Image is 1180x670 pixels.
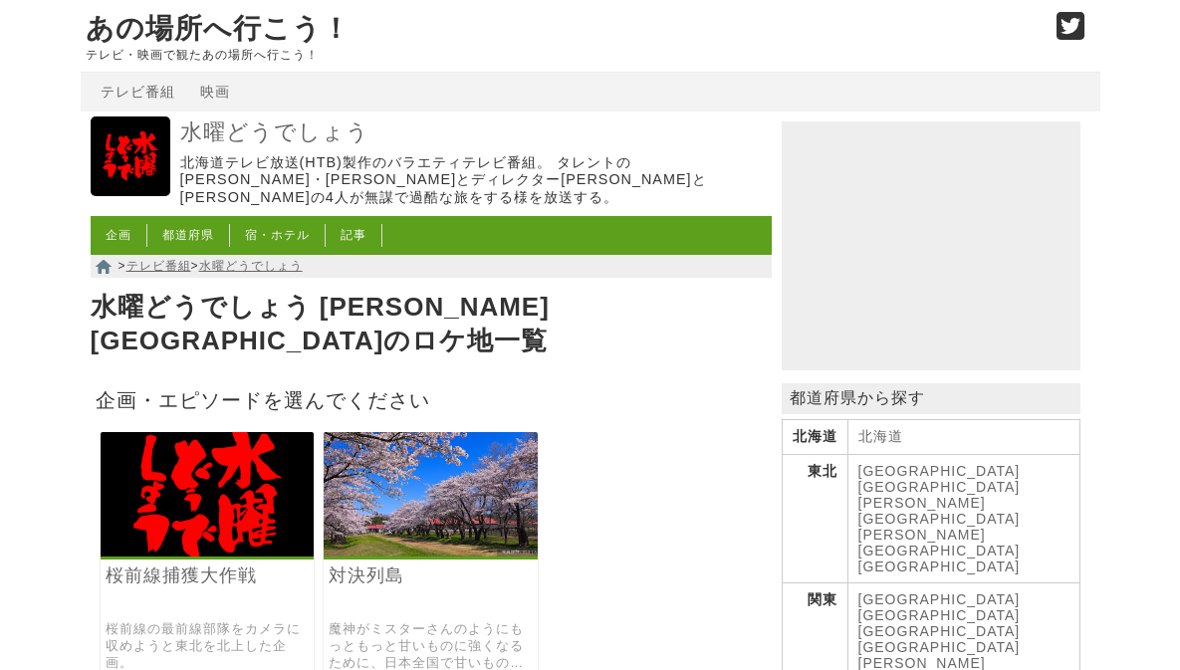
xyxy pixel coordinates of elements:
th: 北海道 [782,420,847,455]
a: [GEOGRAPHIC_DATA] [858,463,1021,479]
th: 東北 [782,455,847,583]
h1: 水曜どうでしょう [PERSON_NAME][GEOGRAPHIC_DATA]のロケ地一覧 [91,286,772,363]
a: 宿・ホテル [245,228,310,242]
h2: 企画・エピソードを選んでください [91,382,772,417]
nav: > > [91,255,772,278]
a: あの場所へ行こう！ [86,13,351,44]
a: [GEOGRAPHIC_DATA] [858,591,1021,607]
p: 北海道テレビ放送(HTB)製作のバラエティテレビ番組。 タレントの[PERSON_NAME]・[PERSON_NAME]とディレクター[PERSON_NAME]と[PERSON_NAME]の4人... [180,154,767,206]
a: 北海道 [858,428,903,444]
a: [GEOGRAPHIC_DATA] [858,639,1021,655]
a: [GEOGRAPHIC_DATA] [858,607,1021,623]
a: 水曜どうでしょう [199,259,303,273]
p: テレビ・映画で観たあの場所へ行こう！ [86,48,1036,62]
img: 水曜どうでしょう 対決列島 〜the battle of sweets〜 [324,432,538,557]
img: 水曜どうでしょう [91,116,170,196]
a: 水曜どうでしょう [180,118,767,147]
a: [GEOGRAPHIC_DATA] [858,623,1021,639]
a: [PERSON_NAME][GEOGRAPHIC_DATA] [858,527,1021,558]
a: 水曜どうでしょう [91,182,170,199]
img: 水曜どうでしょう 桜前線捕獲大作戦 [101,432,315,557]
a: 対決列島 [329,564,533,587]
a: テレビ番組 [126,259,191,273]
a: [GEOGRAPHIC_DATA] [858,479,1021,495]
a: 企画 [106,228,131,242]
a: 映画 [200,84,230,100]
a: テレビ番組 [101,84,175,100]
a: Twitter (@go_thesights) [1057,24,1085,41]
a: 記事 [341,228,366,242]
a: 桜前線捕獲大作戦 [106,564,310,587]
a: [PERSON_NAME][GEOGRAPHIC_DATA] [858,495,1021,527]
a: 都道府県 [162,228,214,242]
a: 水曜どうでしょう 対決列島 〜the battle of sweets〜 [324,543,538,559]
a: 水曜どうでしょう 桜前線捕獲大作戦 [101,543,315,559]
p: 都道府県から探す [782,383,1080,414]
a: [GEOGRAPHIC_DATA] [858,558,1021,574]
iframe: Advertisement [782,121,1080,370]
